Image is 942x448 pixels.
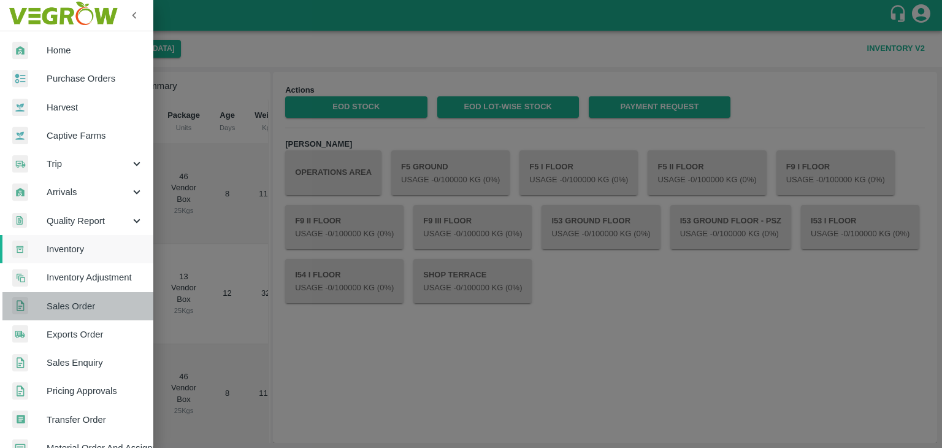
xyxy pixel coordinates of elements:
[47,356,144,369] span: Sales Enquiry
[12,241,28,258] img: whInventory
[47,299,144,313] span: Sales Order
[47,328,144,341] span: Exports Order
[47,214,130,228] span: Quality Report
[47,129,144,142] span: Captive Farms
[47,185,130,199] span: Arrivals
[12,411,28,428] img: whTransfer
[47,413,144,427] span: Transfer Order
[47,242,144,256] span: Inventory
[12,297,28,315] img: sales
[47,384,144,398] span: Pricing Approvals
[12,382,28,400] img: sales
[47,271,144,284] span: Inventory Adjustment
[12,183,28,201] img: whArrival
[47,72,144,85] span: Purchase Orders
[12,354,28,372] img: sales
[12,42,28,60] img: whArrival
[47,101,144,114] span: Harvest
[12,155,28,173] img: delivery
[12,269,28,287] img: inventory
[47,157,130,171] span: Trip
[47,44,144,57] span: Home
[12,98,28,117] img: harvest
[12,70,28,88] img: reciept
[12,126,28,145] img: harvest
[12,213,27,228] img: qualityReport
[12,325,28,343] img: shipments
